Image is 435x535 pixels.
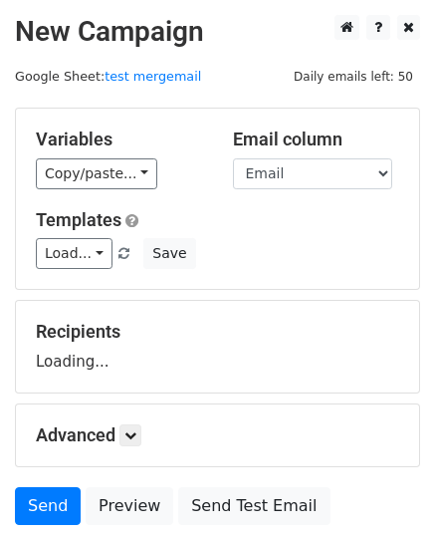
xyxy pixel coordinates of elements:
[287,69,420,84] a: Daily emails left: 50
[36,129,203,150] h5: Variables
[15,487,81,525] a: Send
[287,66,420,88] span: Daily emails left: 50
[36,424,399,446] h5: Advanced
[36,321,399,343] h5: Recipients
[36,238,112,269] a: Load...
[105,69,201,84] a: test mergemail
[15,69,201,84] small: Google Sheet:
[143,238,195,269] button: Save
[15,15,420,49] h2: New Campaign
[36,209,121,230] a: Templates
[36,158,157,189] a: Copy/paste...
[233,129,400,150] h5: Email column
[36,321,399,373] div: Loading...
[178,487,329,525] a: Send Test Email
[86,487,173,525] a: Preview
